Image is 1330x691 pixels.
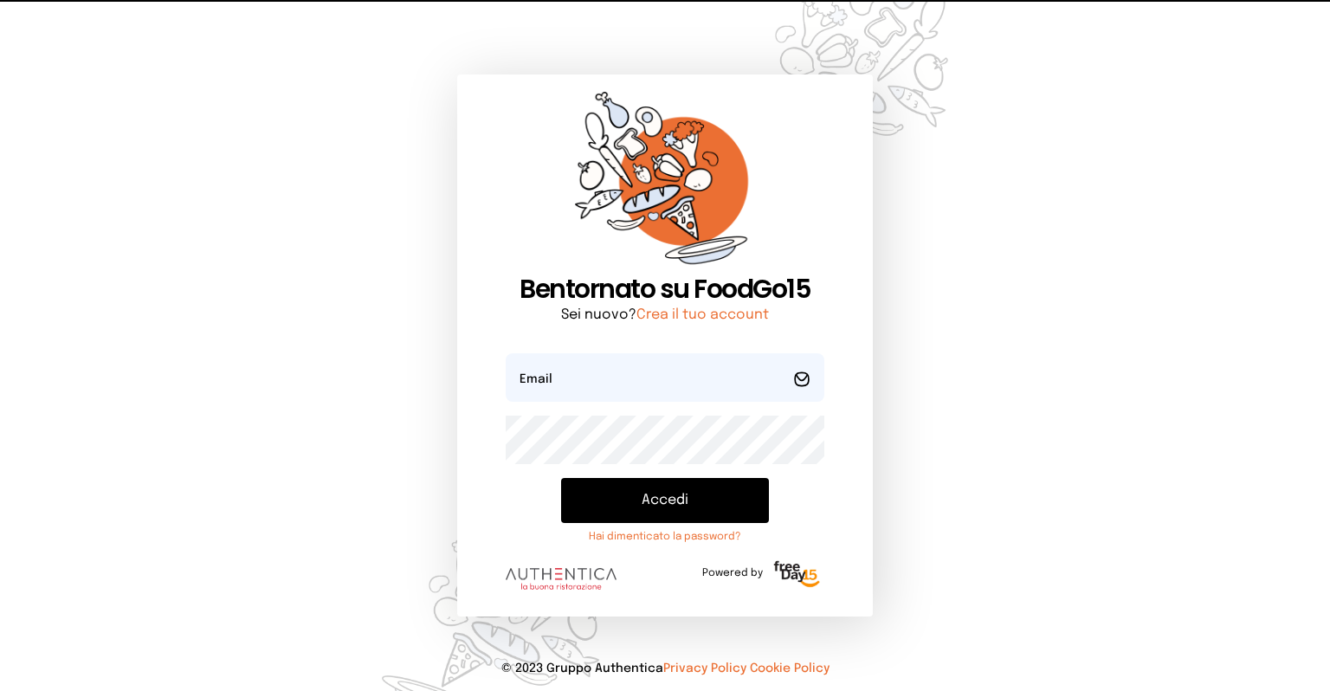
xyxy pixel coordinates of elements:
[575,92,755,274] img: sticker-orange.65babaf.png
[28,660,1302,677] p: © 2023 Gruppo Authentica
[506,568,617,591] img: logo.8f33a47.png
[770,558,824,592] img: logo-freeday.3e08031.png
[561,478,769,523] button: Accedi
[702,566,763,580] span: Powered by
[506,305,824,326] p: Sei nuovo?
[636,307,769,322] a: Crea il tuo account
[561,530,769,544] a: Hai dimenticato la password?
[506,274,824,305] h1: Bentornato su FoodGo15
[750,662,830,675] a: Cookie Policy
[663,662,746,675] a: Privacy Policy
